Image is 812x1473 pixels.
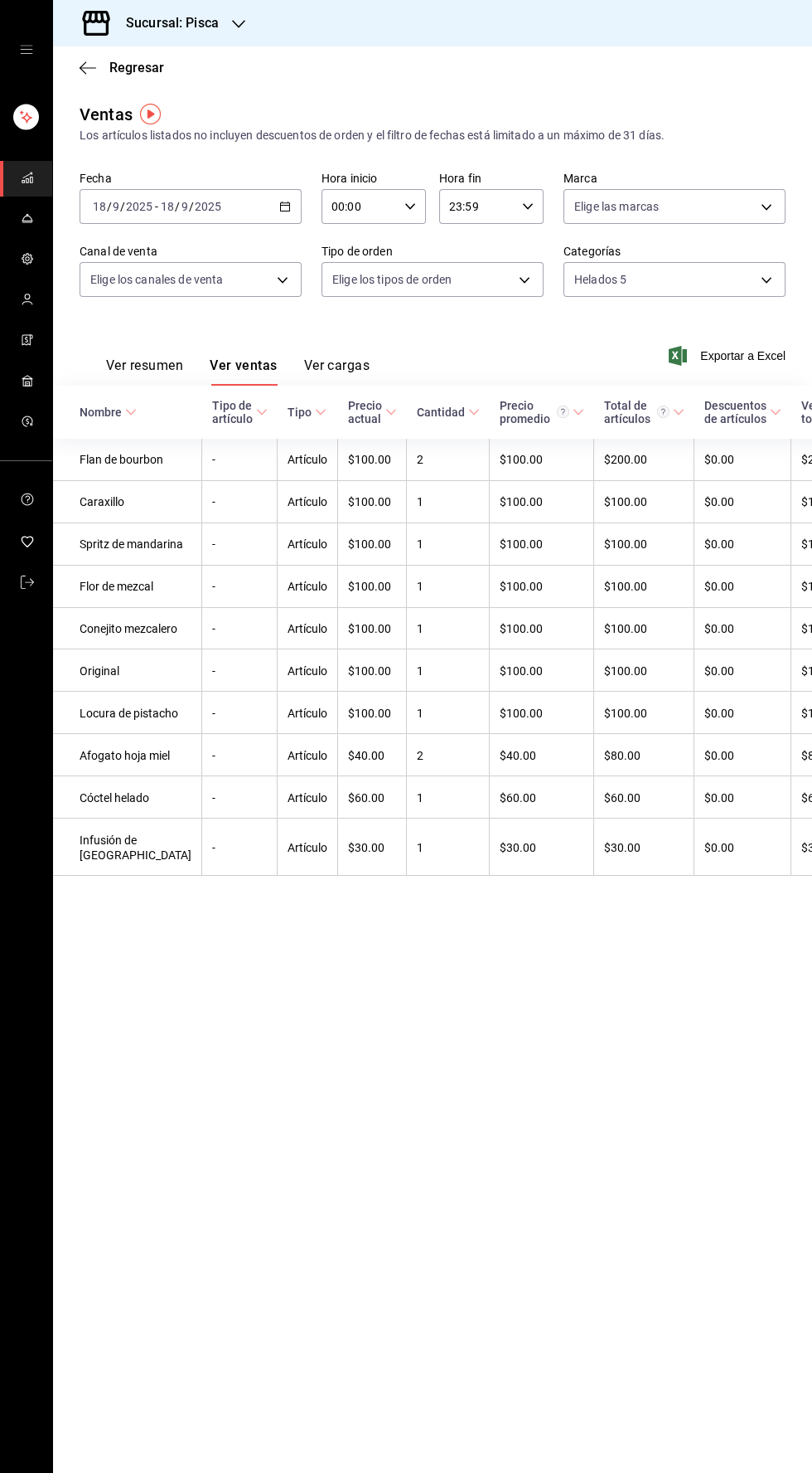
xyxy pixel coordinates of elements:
[321,172,377,185] font: Hora inicio
[80,538,183,552] font: Spritz de mandarina
[563,245,621,258] font: Categorías
[80,172,112,185] font: Fecha
[304,357,370,373] font: Ver cargas
[348,399,382,425] font: Precio actual
[348,538,391,552] font: $100.00
[106,357,370,386] div: pestañas de navegación
[126,15,219,31] font: Sucursal: Pisca
[80,707,178,720] font: Locura de pistacho
[417,538,423,552] font: 1
[321,245,393,258] font: Tipo de orden
[500,791,536,805] font: $60.00
[704,622,734,635] font: $0.00
[704,841,734,854] font: $0.00
[348,399,397,425] span: Precio actual
[175,200,180,213] font: /
[212,454,215,467] font: -
[500,399,584,425] span: Precio promedio
[348,581,391,594] font: $100.00
[112,200,120,213] input: --
[189,200,194,213] font: /
[80,406,122,419] font: Nombre
[704,399,766,425] font: Descuentos de artículos
[212,707,215,720] font: -
[120,200,125,213] font: /
[212,399,253,425] font: Tipo de artículo
[348,454,391,467] font: $100.00
[700,349,785,362] font: Exportar a Excel
[140,104,161,124] img: Marcador de información sobre herramientas
[80,664,119,678] font: Original
[212,538,215,552] font: -
[212,622,215,635] font: -
[92,200,107,213] input: --
[704,496,734,509] font: $0.00
[704,399,781,425] span: Descuentos de artículos
[288,622,327,635] font: Artículo
[288,538,327,552] font: Artículo
[160,200,175,213] input: --
[417,622,423,635] font: 1
[500,399,550,425] font: Precio promedio
[288,406,326,419] span: Tipo
[80,749,170,762] font: Afogato hoja miel
[80,791,149,805] font: Cóctel helado
[657,406,669,418] svg: El total de artículos considera cambios de precios en los artículos así como costos adicionales p...
[500,841,536,854] font: $30.00
[348,707,391,720] font: $100.00
[557,406,569,418] svg: Precio promedio = Total artículos / cantidad
[80,581,153,594] font: Flor de mezcal
[212,791,215,805] font: -
[604,841,640,854] font: $30.00
[212,399,268,425] span: Tipo de artículo
[106,357,183,373] font: Ver resumen
[417,406,465,419] font: Cantidad
[500,581,543,594] font: $100.00
[288,841,327,854] font: Artículo
[417,406,480,419] span: Cantidad
[332,273,452,286] font: Elige los tipos de orden
[574,200,659,213] font: Elige las marcas
[288,496,327,509] font: Artículo
[439,172,481,185] font: Hora fin
[604,399,684,425] span: Total de artículos
[80,834,191,862] font: Infusión de [GEOGRAPHIC_DATA]
[563,172,597,185] font: Marca
[672,346,785,366] button: Exportar a Excel
[604,399,650,425] font: Total de artículos
[604,749,640,762] font: $80.00
[500,496,543,509] font: $100.00
[604,454,647,467] font: $200.00
[20,43,33,56] button: cajón abierto
[348,496,391,509] font: $100.00
[604,622,647,635] font: $100.00
[500,622,543,635] font: $100.00
[288,791,327,805] font: Artículo
[107,200,112,213] font: /
[80,622,177,635] font: Conejito mezcalero
[604,791,640,805] font: $60.00
[704,538,734,552] font: $0.00
[288,749,327,762] font: Artículo
[348,664,391,678] font: $100.00
[80,454,163,467] font: Flan de bourbon
[212,664,215,678] font: -
[212,496,215,509] font: -
[348,791,384,805] font: $60.00
[288,581,327,594] font: Artículo
[212,581,215,594] font: -
[704,454,734,467] font: $0.00
[80,129,665,142] font: Los artículos listados no incluyen descuentos de orden y el filtro de fechas está limitado a un m...
[604,664,647,678] font: $100.00
[288,454,327,467] font: Artículo
[348,841,384,854] font: $30.00
[212,841,215,854] font: -
[181,200,189,213] input: --
[288,406,312,419] font: Tipo
[604,707,647,720] font: $100.00
[125,200,153,213] input: ----
[500,454,543,467] font: $100.00
[109,60,164,75] font: Regresar
[704,581,734,594] font: $0.00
